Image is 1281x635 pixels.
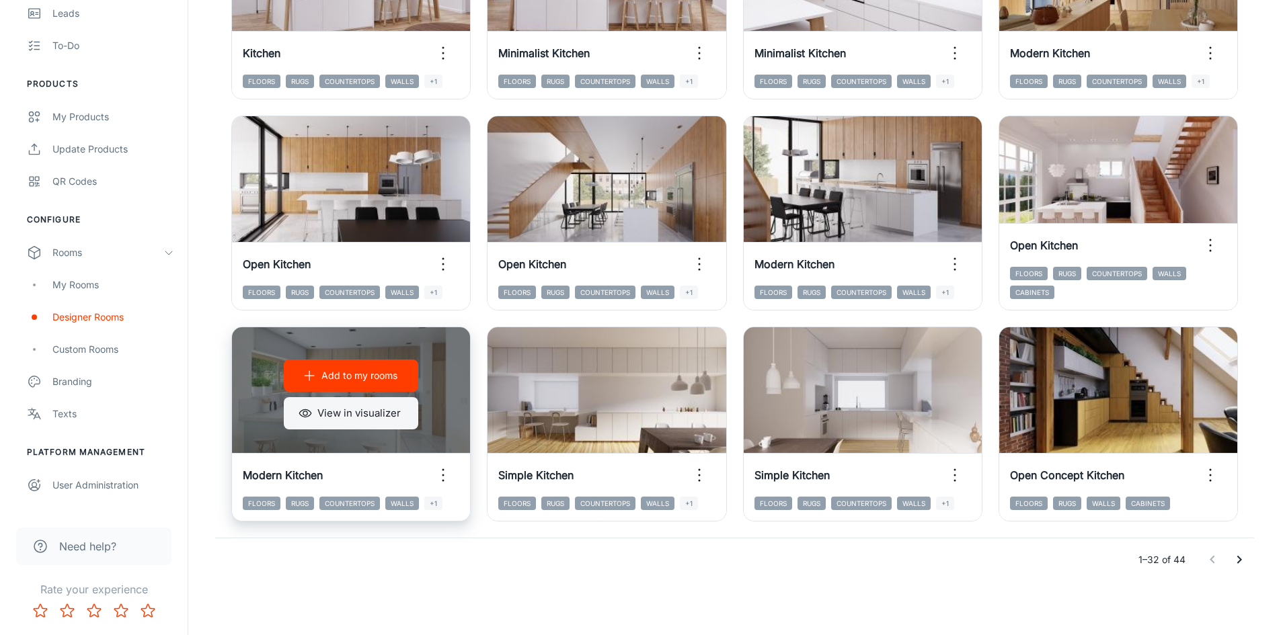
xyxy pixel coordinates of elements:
[498,256,566,272] h6: Open Kitchen
[1087,267,1147,280] span: Countertops
[52,478,174,493] div: User Administration
[541,497,570,510] span: Rugs
[134,597,161,624] button: Rate 5 star
[641,286,674,299] span: Walls
[424,75,442,88] span: +1
[831,497,892,510] span: Countertops
[831,286,892,299] span: Countertops
[1053,267,1081,280] span: Rugs
[52,310,174,325] div: Designer Rooms
[641,497,674,510] span: Walls
[498,286,536,299] span: Floors
[1010,267,1048,280] span: Floors
[498,75,536,88] span: Floors
[754,45,846,61] h6: Minimalist Kitchen
[1010,286,1054,299] span: Cabinets
[1138,552,1186,567] p: 1–32 of 44
[319,497,380,510] span: Countertops
[321,368,397,383] p: Add to my rooms
[897,286,931,299] span: Walls
[575,497,635,510] span: Countertops
[52,278,174,292] div: My Rooms
[243,256,311,272] h6: Open Kitchen
[798,75,826,88] span: Rugs
[243,497,280,510] span: Floors
[641,75,674,88] span: Walls
[936,286,954,299] span: +1
[754,75,792,88] span: Floors
[52,342,174,357] div: Custom Rooms
[1153,75,1186,88] span: Walls
[754,286,792,299] span: Floors
[54,597,81,624] button: Rate 2 star
[1053,497,1081,510] span: Rugs
[1153,267,1186,280] span: Walls
[680,75,698,88] span: +1
[831,75,892,88] span: Countertops
[498,467,574,483] h6: Simple Kitchen
[243,45,280,61] h6: Kitchen
[754,497,792,510] span: Floors
[798,286,826,299] span: Rugs
[1087,497,1120,510] span: Walls
[284,397,418,429] button: View in visualizer
[575,286,635,299] span: Countertops
[286,497,314,510] span: Rugs
[52,510,174,525] div: Invoices
[1226,546,1253,573] button: Go to next page
[52,174,174,189] div: QR Codes
[243,286,280,299] span: Floors
[575,75,635,88] span: Countertops
[243,75,280,88] span: Floors
[243,467,323,483] h6: Modern Kitchen
[52,6,174,21] div: Leads
[754,467,830,483] h6: Simple Kitchen
[385,497,419,510] span: Walls
[897,497,931,510] span: Walls
[754,256,834,272] h6: Modern Kitchen
[1010,497,1048,510] span: Floors
[52,110,174,124] div: My Products
[936,75,954,88] span: +1
[385,75,419,88] span: Walls
[286,75,314,88] span: Rugs
[424,497,442,510] span: +1
[1053,75,1081,88] span: Rugs
[936,497,954,510] span: +1
[52,142,174,157] div: Update Products
[284,359,418,392] button: Add to my rooms
[798,497,826,510] span: Rugs
[1192,75,1210,88] span: +1
[541,75,570,88] span: Rugs
[1010,237,1078,253] h6: Open Kitchen
[897,75,931,88] span: Walls
[385,286,419,299] span: Walls
[541,286,570,299] span: Rugs
[1087,75,1147,88] span: Countertops
[27,597,54,624] button: Rate 1 star
[286,286,314,299] span: Rugs
[1010,467,1124,483] h6: Open Concept Kitchen
[1010,75,1048,88] span: Floors
[108,597,134,624] button: Rate 4 star
[52,407,174,421] div: Texts
[319,286,380,299] span: Countertops
[498,497,536,510] span: Floors
[424,286,442,299] span: +1
[1010,45,1090,61] h6: Modern Kitchen
[319,75,380,88] span: Countertops
[81,597,108,624] button: Rate 3 star
[498,45,590,61] h6: Minimalist Kitchen
[1126,497,1170,510] span: Cabinets
[680,286,698,299] span: +1
[59,538,116,554] span: Need help?
[52,38,174,53] div: To-do
[11,581,177,597] p: Rate your experience
[52,245,163,260] div: Rooms
[52,374,174,389] div: Branding
[680,497,698,510] span: +1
